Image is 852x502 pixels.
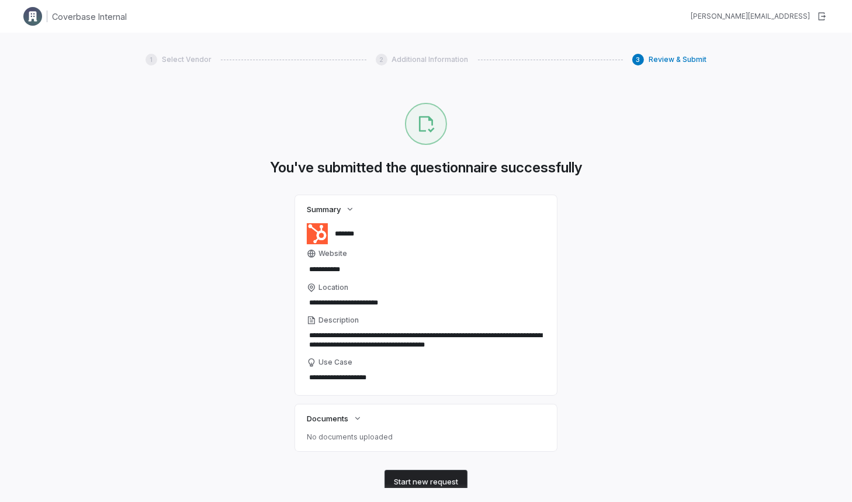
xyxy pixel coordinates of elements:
img: Clerk Logo [23,7,42,26]
span: Documents [307,413,348,424]
span: Summary [307,204,341,214]
button: Documents [303,408,366,429]
span: Website [318,249,347,258]
h1: You've submitted the questionnaire successfully [270,159,582,176]
div: [PERSON_NAME][EMAIL_ADDRESS] [691,12,810,21]
span: Description [318,316,359,325]
button: Start new request [385,470,467,493]
textarea: Use Case [307,369,545,386]
div: 1 [146,54,157,65]
h1: Coverbase Internal [52,11,127,23]
input: Location [307,295,545,311]
button: Summary [303,199,358,220]
div: 3 [632,54,644,65]
div: 2 [376,54,387,65]
p: No documents uploaded [307,432,545,442]
textarea: Description [307,327,545,353]
span: Review & Submit [649,55,706,64]
span: Additional Information [392,55,469,64]
span: Select Vendor [162,55,212,64]
input: Website [307,261,525,278]
span: Use Case [318,358,352,367]
span: Location [318,283,348,292]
